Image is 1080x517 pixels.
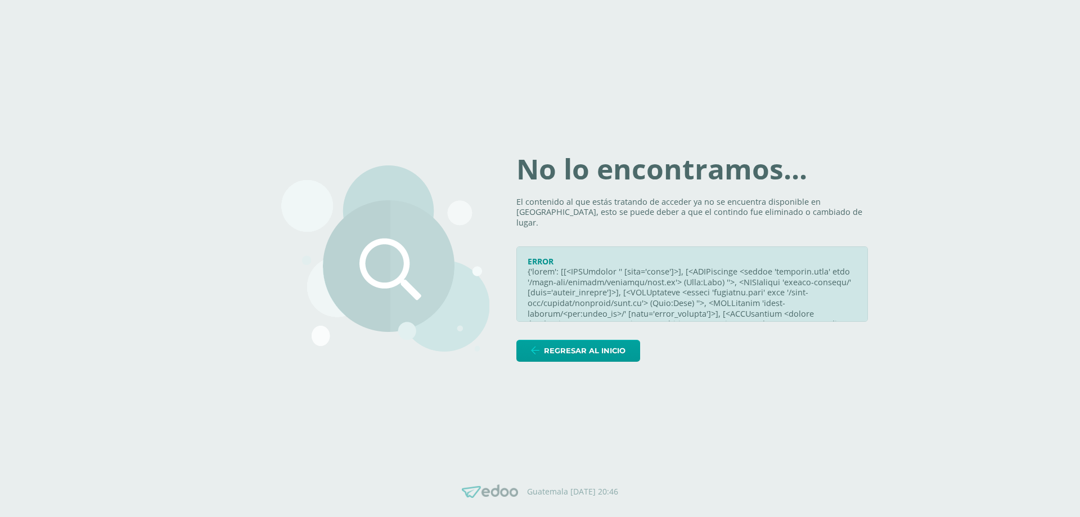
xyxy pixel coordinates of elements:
span: Regresar al inicio [544,340,625,361]
h1: No lo encontramos... [516,155,868,183]
span: ERROR [528,256,553,267]
a: Regresar al inicio [516,340,640,362]
p: El contenido al que estás tratando de acceder ya no se encuentra disponible en [GEOGRAPHIC_DATA],... [516,197,868,228]
img: Edoo [462,484,518,498]
p: Guatemala [DATE] 20:46 [527,487,618,497]
img: 404.png [281,165,489,352]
